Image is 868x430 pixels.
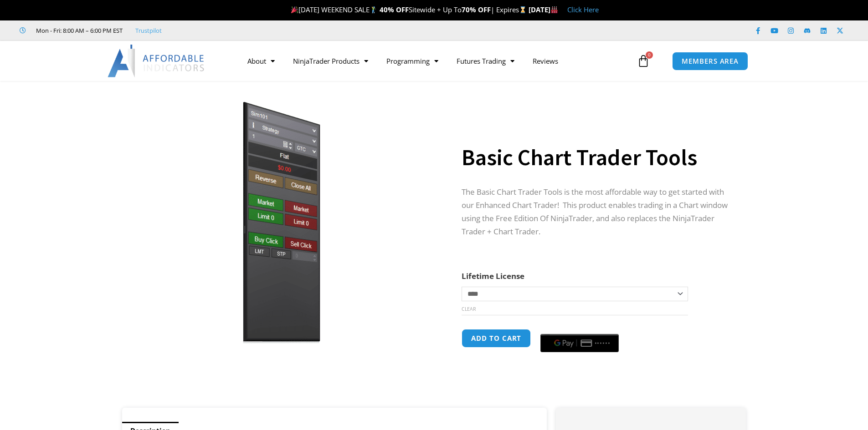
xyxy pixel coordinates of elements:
span: [DATE] WEEKEND SALE Sitewide + Up To | Expires [289,5,528,14]
p: The Basic Chart Trader Tools is the most affordable way to get started with our Enhanced Chart Tr... [462,186,728,238]
a: Programming [377,51,447,71]
a: Reviews [524,51,567,71]
strong: 70% OFF [462,5,491,14]
span: 0 [646,51,653,59]
img: BasicTools [135,97,428,349]
h1: Basic Chart Trader Tools [462,142,728,173]
span: Mon - Fri: 8:00 AM – 6:00 PM EST [34,25,123,36]
span: MEMBERS AREA [682,58,739,65]
nav: Menu [238,51,635,71]
a: Trustpilot [135,25,162,36]
img: 🏌️‍♂️ [370,6,377,13]
a: Clear options [462,306,476,312]
iframe: Secure payment input frame [539,328,621,329]
a: Click Here [567,5,599,14]
img: ⌛ [519,6,526,13]
strong: 40% OFF [380,5,409,14]
img: 🏭 [551,6,558,13]
a: 0 [623,48,663,74]
a: NinjaTrader Products [284,51,377,71]
button: Add to cart [462,329,531,348]
img: LogoAI | Affordable Indicators – NinjaTrader [108,45,205,77]
img: 🎉 [291,6,298,13]
label: Lifetime License [462,271,524,281]
strong: [DATE] [529,5,558,14]
text: •••••• [595,340,611,346]
a: MEMBERS AREA [672,52,748,71]
a: About [238,51,284,71]
button: Buy with GPay [540,334,619,352]
a: Futures Trading [447,51,524,71]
